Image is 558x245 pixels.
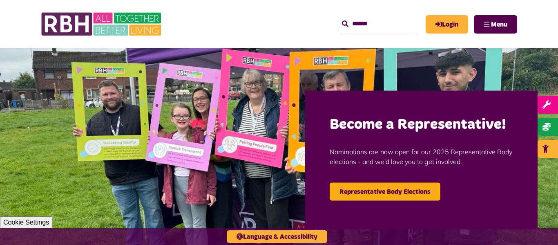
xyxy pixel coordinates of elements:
a: MyRBH [426,15,468,34]
a: Representative Body Elections [330,182,440,200]
button: Navigation [474,15,517,34]
img: RBH [41,8,163,40]
p: Nominations are now open for our 2025 Representative Body elections - and we'd love you to get in... [330,134,513,178]
button: Language & Accessibility [227,230,327,243]
h2: Become a Representative! [330,115,513,134]
span: Menu [491,21,507,28]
